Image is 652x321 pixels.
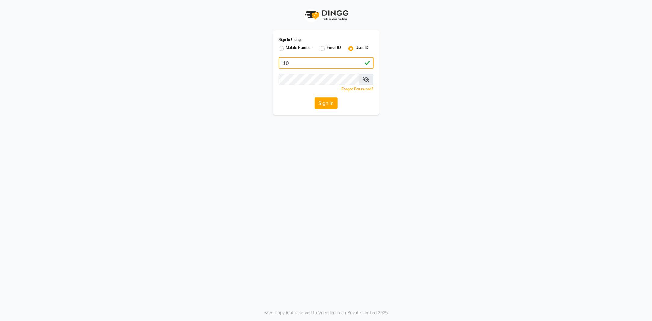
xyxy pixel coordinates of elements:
[302,6,351,24] img: logo1.svg
[279,37,302,42] label: Sign In Using:
[327,45,341,52] label: Email ID
[342,87,374,91] a: Forgot Password?
[279,74,360,85] input: Username
[286,45,312,52] label: Mobile Number
[315,97,338,109] button: Sign In
[356,45,369,52] label: User ID
[279,57,374,69] input: Username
